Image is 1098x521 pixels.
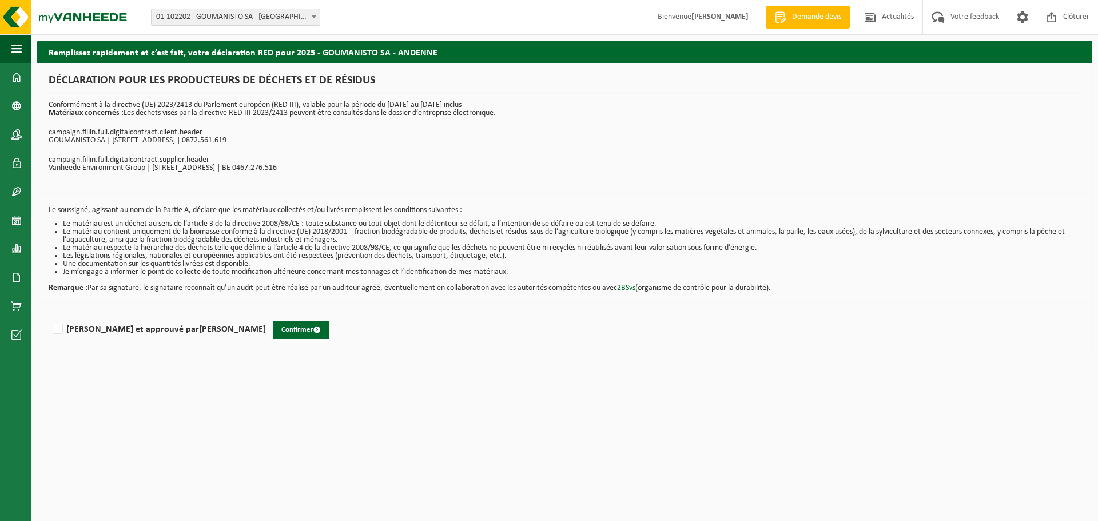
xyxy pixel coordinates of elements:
[37,41,1092,63] h2: Remplissez rapidement et c’est fait, votre déclaration RED pour 2025 - GOUMANISTO SA - ANDENNE
[63,268,1081,276] li: Je m’engage à informer le point de collecte de toute modification ultérieure concernant mes tonna...
[49,129,1081,137] p: campaign.fillin.full.digitalcontract.client.header
[63,220,1081,228] li: Le matériau est un déchet au sens de l’article 3 de la directive 2008/98/CE : toute substance ou ...
[152,9,320,25] span: 01-102202 - GOUMANISTO SA - ANDENNE
[63,228,1081,244] li: Le matériau contient uniquement de la biomasse conforme à la directive (UE) 2018/2001 – fraction ...
[151,9,320,26] span: 01-102202 - GOUMANISTO SA - ANDENNE
[63,244,1081,252] li: Le matériau respecte la hiérarchie des déchets telle que définie à l’article 4 de la directive 20...
[49,164,1081,172] p: Vanheede Environment Group | [STREET_ADDRESS] | BE 0467.276.516
[49,206,1081,214] p: Le soussigné, agissant au nom de la Partie A, déclare que les matériaux collectés et/ou livrés re...
[49,284,87,292] strong: Remarque :
[49,101,1081,117] p: Conformément à la directive (UE) 2023/2413 du Parlement européen (RED III), valable pour la pério...
[617,284,635,292] a: 2BSvs
[63,260,1081,268] li: Une documentation sur les quantités livrées est disponible.
[49,75,1081,93] h1: DÉCLARATION POUR LES PRODUCTEURS DE DÉCHETS ET DE RÉSIDUS
[273,321,329,339] button: Confirmer
[766,6,850,29] a: Demande devis
[199,325,266,334] strong: [PERSON_NAME]
[49,137,1081,145] p: GOUMANISTO SA | [STREET_ADDRESS] | 0872.561.619
[49,156,1081,164] p: campaign.fillin.full.digitalcontract.supplier.header
[789,11,844,23] span: Demande devis
[50,321,266,338] label: [PERSON_NAME] et approuvé par
[691,13,749,21] strong: [PERSON_NAME]
[63,252,1081,260] li: Les législations régionales, nationales et européennes applicables ont été respectées (prévention...
[49,109,124,117] strong: Matériaux concernés :
[49,276,1081,292] p: Par sa signature, le signataire reconnaît qu’un audit peut être réalisé par un auditeur agréé, év...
